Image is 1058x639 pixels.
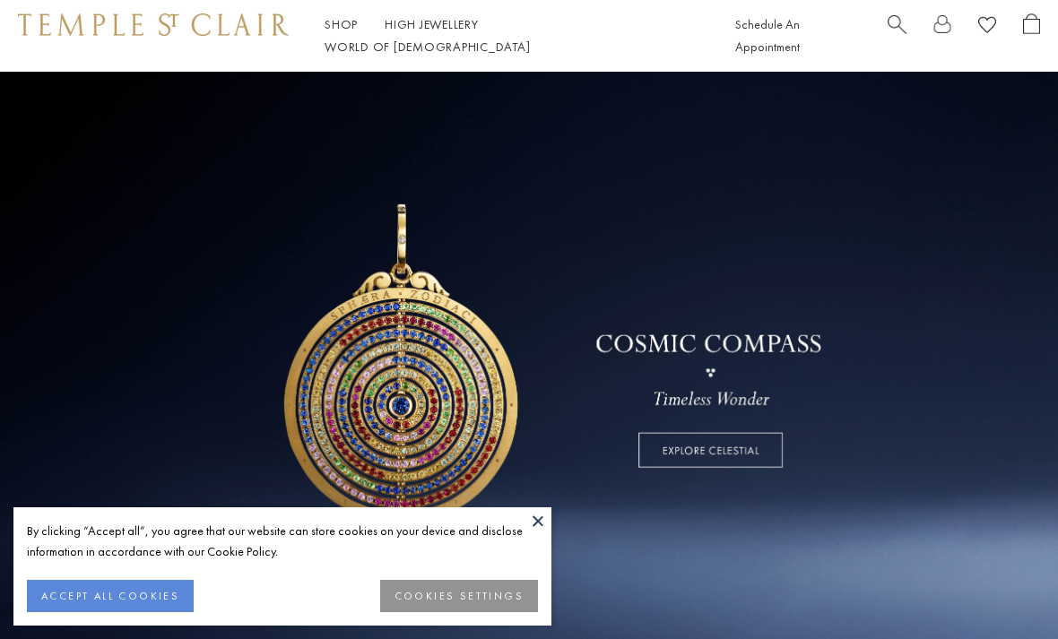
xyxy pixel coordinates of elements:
[18,13,289,35] img: Temple St. Clair
[978,13,996,41] a: View Wishlist
[27,580,194,612] button: ACCEPT ALL COOKIES
[888,13,906,58] a: Search
[385,16,479,32] a: High JewelleryHigh Jewellery
[380,580,538,612] button: COOKIES SETTINGS
[325,39,530,55] a: World of [DEMOGRAPHIC_DATA]World of [DEMOGRAPHIC_DATA]
[735,16,800,55] a: Schedule An Appointment
[1023,13,1040,58] a: Open Shopping Bag
[325,16,358,32] a: ShopShop
[27,521,538,562] div: By clicking “Accept all”, you agree that our website can store cookies on your device and disclos...
[325,13,695,58] nav: Main navigation
[968,555,1040,621] iframe: Gorgias live chat messenger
